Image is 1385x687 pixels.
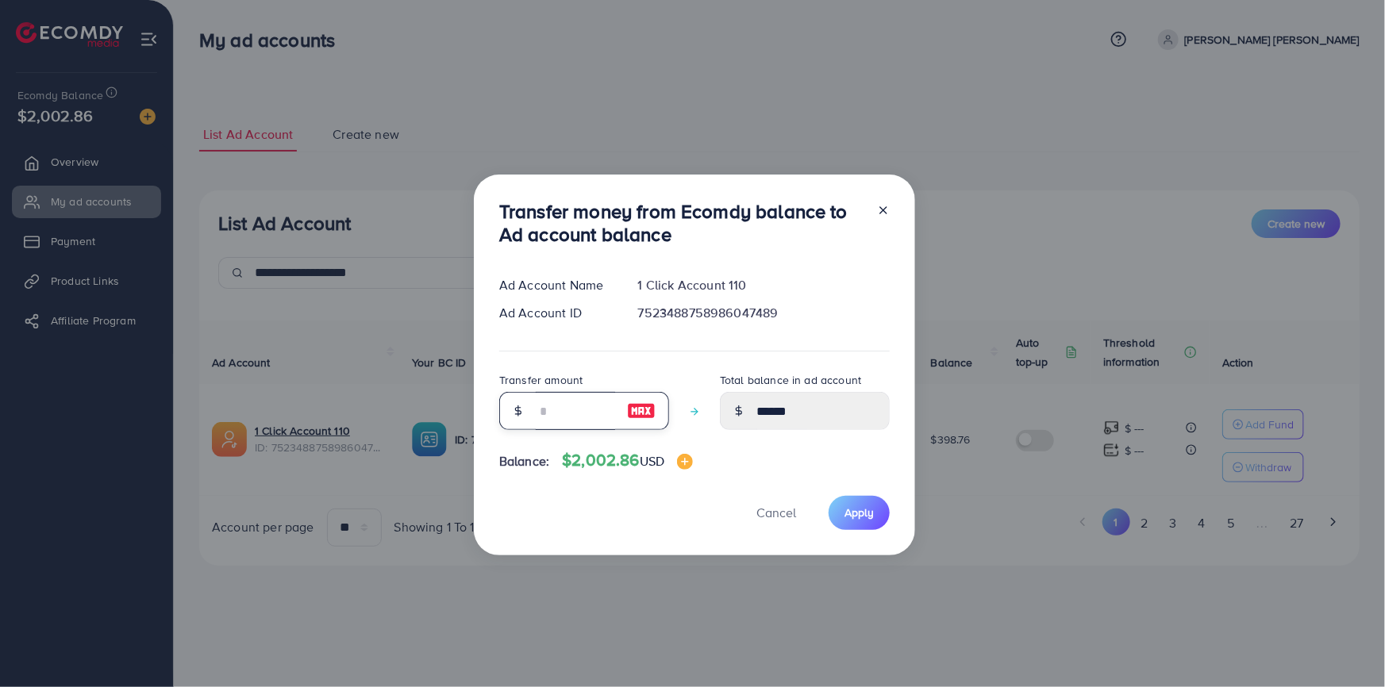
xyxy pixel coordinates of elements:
span: Apply [844,505,874,520]
iframe: Chat [1318,616,1373,675]
img: image [677,454,693,470]
label: Transfer amount [499,372,583,388]
h3: Transfer money from Ecomdy balance to Ad account balance [499,200,864,246]
h4: $2,002.86 [562,451,693,470]
img: image [627,401,656,420]
span: USD [640,452,664,470]
button: Cancel [737,496,816,530]
div: Ad Account ID [487,304,625,322]
div: 7523488758986047489 [625,304,902,322]
span: Cancel [756,504,796,521]
button: Apply [829,496,890,530]
label: Total balance in ad account [720,372,861,388]
span: Balance: [499,452,549,470]
div: Ad Account Name [487,276,625,294]
div: 1 Click Account 110 [625,276,902,294]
